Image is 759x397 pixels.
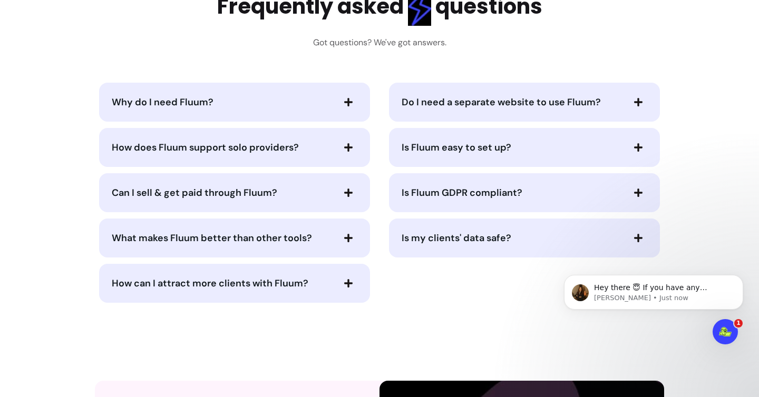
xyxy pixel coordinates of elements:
[402,138,647,156] button: Is Fluum easy to set up?
[112,229,357,247] button: What makes Fluum better than other tools?
[402,232,511,244] span: Is my clients' data safe?
[402,141,511,154] span: Is Fluum easy to set up?
[548,253,759,369] iframe: Intercom notifications message
[112,96,213,108] span: Why do I need Fluum?
[713,319,738,344] iframe: Intercom live chat
[402,93,647,111] button: Do I need a separate website to use Fluum?
[313,36,446,49] h3: Got questions? We've got answers.
[112,141,299,154] span: How does Fluum support solo providers?
[402,186,522,199] span: Is Fluum GDPR compliant?
[112,277,308,290] span: How can I attract more clients with Fluum?
[402,96,601,108] span: Do I need a separate website to use Fluum?
[112,232,312,244] span: What makes Fluum better than other tools?
[112,274,357,292] button: How can I attract more clients with Fluum?
[402,184,647,202] button: Is Fluum GDPR compliant?
[402,229,647,247] button: Is my clients' data safe?
[112,93,357,111] button: Why do I need Fluum?
[112,138,357,156] button: How does Fluum support solo providers?
[112,186,277,199] span: Can I sell & get paid through Fluum?
[734,319,743,327] span: 1
[112,184,357,202] button: Can I sell & get paid through Fluum?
